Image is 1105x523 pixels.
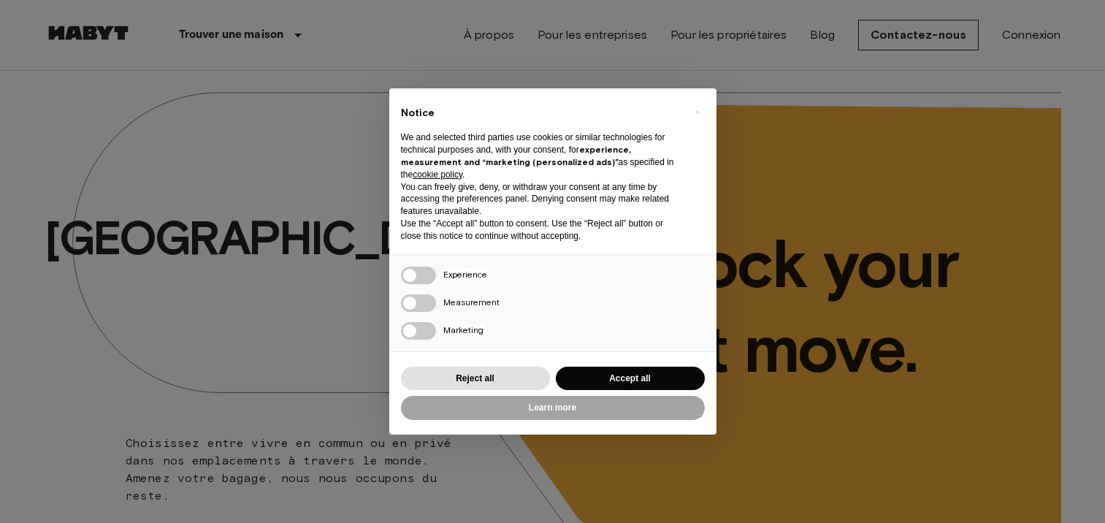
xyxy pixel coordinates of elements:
h2: Notice [401,106,681,121]
a: cookie policy [413,169,462,180]
button: Accept all [556,367,705,391]
p: Use the “Accept all” button to consent. Use the “Reject all” button or close this notice to conti... [401,218,681,243]
p: You can freely give, deny, or withdraw your consent at any time by accessing the preferences pane... [401,181,681,218]
span: × [695,103,700,121]
button: Learn more [401,396,705,420]
p: We and selected third parties use cookies or similar technologies for technical purposes and, wit... [401,131,681,180]
button: Close this notice [686,100,709,123]
span: Experience [443,269,487,280]
button: Reject all [401,367,550,391]
span: Marketing [443,324,483,335]
span: Measurement [443,297,500,308]
strong: experience, measurement and “marketing (personalized ads)” [401,144,631,167]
